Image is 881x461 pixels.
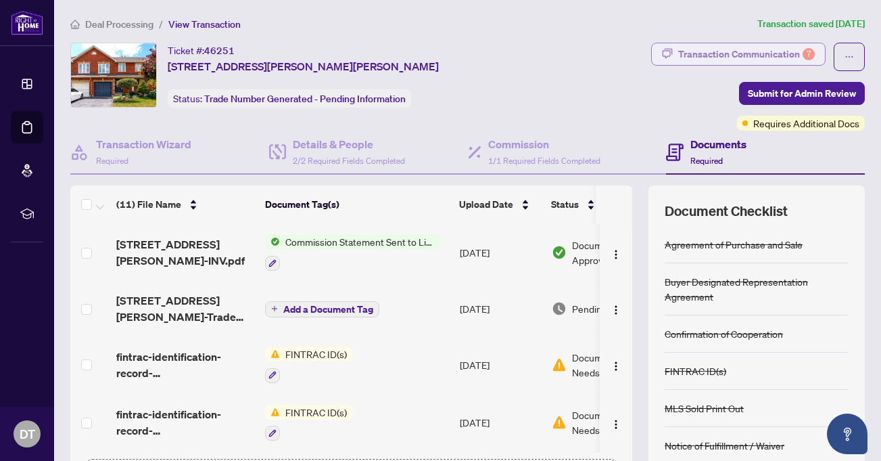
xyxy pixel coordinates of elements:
[280,234,440,249] span: Commission Statement Sent to Listing Brokerage
[757,16,865,32] article: Transaction saved [DATE]
[265,347,352,383] button: Status IconFINTRAC ID(s)
[265,234,280,249] img: Status Icon
[116,349,254,381] span: fintrac-identification-record-[PERSON_NAME]-20250729-095831.pdf
[283,305,373,314] span: Add a Document Tag
[265,234,440,271] button: Status IconCommission Statement Sent to Listing Brokerage
[844,52,854,62] span: ellipsis
[803,48,815,60] div: 7
[454,282,546,336] td: [DATE]
[454,223,546,282] td: [DATE]
[739,82,865,105] button: Submit for Admin Review
[280,347,352,361] span: FINTRAC ID(s)
[665,438,784,453] div: Notice of Fulfillment / Waiver
[116,197,181,212] span: (11) File Name
[265,347,280,361] img: Status Icon
[488,136,600,152] h4: Commission
[690,136,746,152] h4: Documents
[454,185,546,223] th: Upload Date
[665,274,849,304] div: Buyer Designated Representation Agreement
[605,298,627,320] button: Logo
[265,405,352,441] button: Status IconFINTRAC ID(s)
[168,89,411,108] div: Status:
[293,156,405,166] span: 2/2 Required Fields Completed
[572,238,656,267] span: Document Approved
[159,16,163,32] li: /
[96,136,191,152] h4: Transaction Wizard
[454,336,546,394] td: [DATE]
[96,156,128,166] span: Required
[20,424,35,443] span: DT
[605,412,627,433] button: Logo
[168,18,241,30] span: View Transaction
[572,350,642,380] span: Document Needs Work
[605,242,627,263] button: Logo
[271,305,278,312] span: plus
[572,301,640,316] span: Pending Review
[665,237,803,252] div: Agreement of Purchase and Sale
[85,18,153,30] span: Deal Processing
[454,394,546,452] td: [DATE]
[116,236,254,269] span: [STREET_ADDRESS][PERSON_NAME]-INV.pdf
[260,185,454,223] th: Document Tag(s)
[551,197,579,212] span: Status
[265,301,379,317] button: Add a Document Tag
[665,401,744,416] div: MLS Sold Print Out
[665,364,726,378] div: FINTRAC ID(s)
[265,300,379,317] button: Add a Document Tag
[71,43,156,107] img: IMG-40751219_1.jpg
[204,93,406,105] span: Trade Number Generated - Pending Information
[665,326,783,341] div: Confirmation of Cooperation
[611,305,621,315] img: Logo
[11,10,43,35] img: logo
[753,116,859,131] span: Requires Additional Docs
[552,415,567,430] img: Document Status
[827,414,867,454] button: Open asap
[70,20,80,29] span: home
[552,301,567,316] img: Document Status
[116,292,254,325] span: [STREET_ADDRESS][PERSON_NAME]-Trade Sheet-[PERSON_NAME] to Review.pdf
[204,45,235,57] span: 46251
[168,58,439,74] span: [STREET_ADDRESS][PERSON_NAME][PERSON_NAME]
[678,43,815,65] div: Transaction Communication
[748,83,856,104] span: Submit for Admin Review
[552,357,567,372] img: Document Status
[293,136,405,152] h4: Details & People
[265,405,280,420] img: Status Icon
[611,361,621,372] img: Logo
[459,197,513,212] span: Upload Date
[111,185,260,223] th: (11) File Name
[552,245,567,260] img: Document Status
[611,249,621,260] img: Logo
[116,406,254,439] span: fintrac-identification-record-[PERSON_NAME]-20250729-095857.pdf
[488,156,600,166] span: 1/1 Required Fields Completed
[611,419,621,430] img: Logo
[546,185,661,223] th: Status
[572,408,642,437] span: Document Needs Work
[168,43,235,58] div: Ticket #:
[605,354,627,376] button: Logo
[651,43,826,66] button: Transaction Communication7
[280,405,352,420] span: FINTRAC ID(s)
[665,202,788,221] span: Document Checklist
[690,156,723,166] span: Required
